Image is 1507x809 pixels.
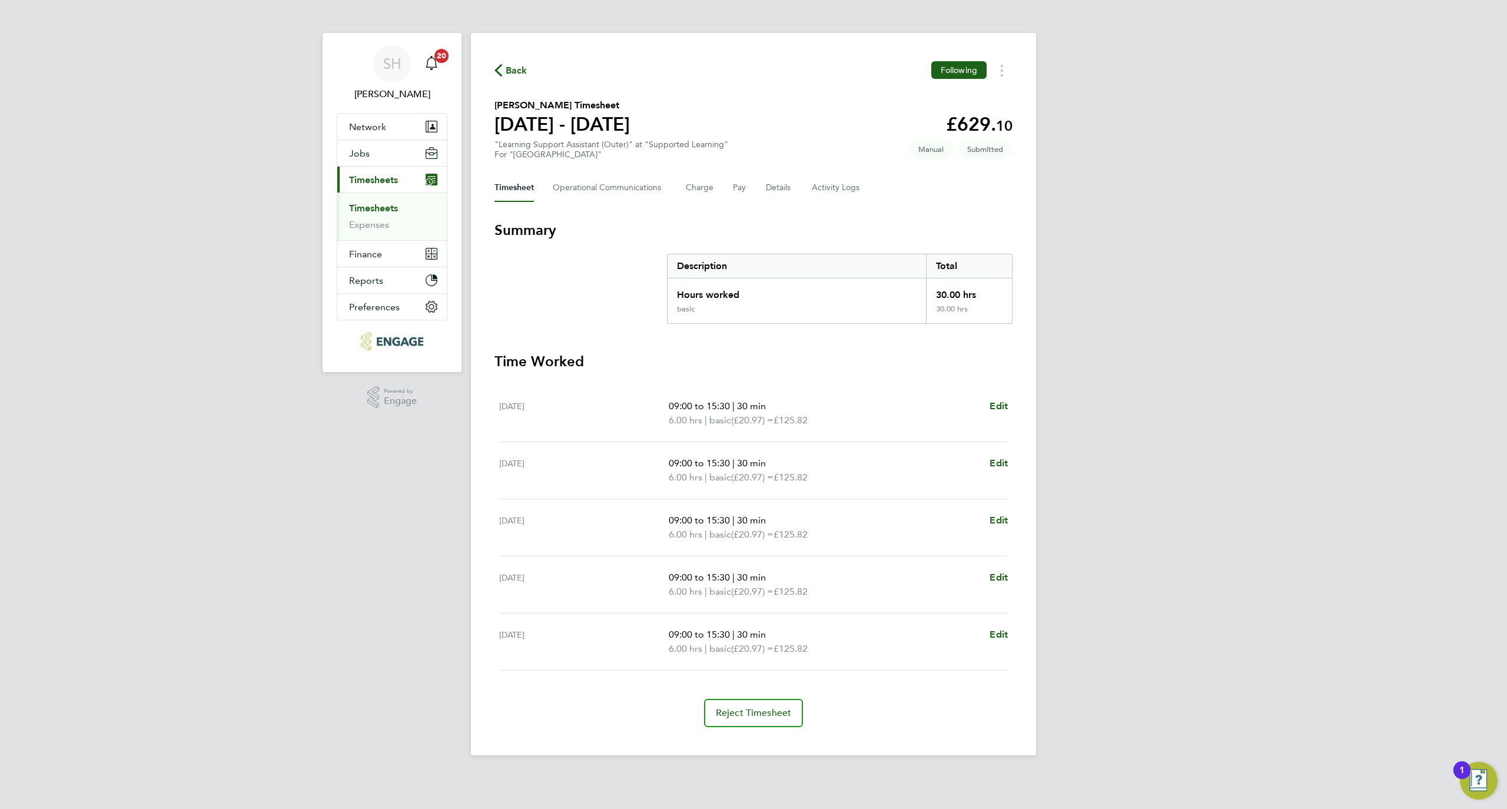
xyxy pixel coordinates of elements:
[705,529,707,540] span: |
[337,332,447,351] a: Go to home page
[733,174,747,202] button: Pay
[337,267,447,293] button: Reports
[766,174,793,202] button: Details
[990,399,1008,413] a: Edit
[494,221,1013,727] section: Timesheet
[669,457,730,469] span: 09:00 to 15:30
[990,456,1008,470] a: Edit
[732,515,735,526] span: |
[337,241,447,267] button: Finance
[669,472,702,483] span: 6.00 hrs
[990,400,1008,412] span: Edit
[926,278,1012,304] div: 30.00 hrs
[737,400,766,412] span: 30 min
[337,167,447,193] button: Timesheets
[349,301,400,313] span: Preferences
[349,248,382,260] span: Finance
[705,586,707,597] span: |
[494,221,1013,240] h3: Summary
[323,33,462,372] nav: Main navigation
[337,87,447,101] span: Stacey Huntley
[991,61,1013,79] button: Timesheets Menu
[812,174,861,202] button: Activity Logs
[709,642,731,656] span: basic
[731,529,774,540] span: (£20.97) =
[996,117,1013,134] span: 10
[499,399,669,427] div: [DATE]
[499,513,669,542] div: [DATE]
[349,219,389,230] a: Expenses
[337,294,447,320] button: Preferences
[494,98,630,112] h2: [PERSON_NAME] Timesheet
[420,45,443,82] a: 20
[732,457,735,469] span: |
[667,254,1013,324] div: Summary
[349,148,370,159] span: Jobs
[494,352,1013,371] h3: Time Worked
[737,457,766,469] span: 30 min
[669,643,702,654] span: 6.00 hrs
[774,415,808,426] span: £125.82
[774,529,808,540] span: £125.82
[686,174,714,202] button: Charge
[737,629,766,640] span: 30 min
[494,150,728,160] div: For "[GEOGRAPHIC_DATA]"
[709,585,731,599] span: basic
[732,572,735,583] span: |
[669,629,730,640] span: 09:00 to 15:30
[349,174,398,185] span: Timesheets
[337,193,447,240] div: Timesheets
[383,56,401,71] span: SH
[677,304,695,314] div: basic
[705,643,707,654] span: |
[705,415,707,426] span: |
[668,254,926,278] div: Description
[709,528,731,542] span: basic
[669,415,702,426] span: 6.00 hrs
[709,470,731,485] span: basic
[990,571,1008,585] a: Edit
[990,572,1008,583] span: Edit
[349,275,383,286] span: Reports
[494,140,728,160] div: "Learning Support Assistant (Outer)" at "Supported Learning"
[337,45,447,101] a: SH[PERSON_NAME]
[990,457,1008,469] span: Edit
[732,400,735,412] span: |
[990,515,1008,526] span: Edit
[669,529,702,540] span: 6.00 hrs
[506,64,527,78] span: Back
[704,699,804,727] button: Reject Timesheet
[946,113,1013,135] app-decimal: £629.
[705,472,707,483] span: |
[709,413,731,427] span: basic
[990,629,1008,640] span: Edit
[669,515,730,526] span: 09:00 to 15:30
[494,174,534,202] button: Timesheet
[737,515,766,526] span: 30 min
[349,203,398,214] a: Timesheets
[731,472,774,483] span: (£20.97) =
[774,586,808,597] span: £125.82
[1459,770,1465,785] div: 1
[669,586,702,597] span: 6.00 hrs
[1460,762,1498,800] button: Open Resource Center, 1 new notification
[494,112,630,136] h1: [DATE] - [DATE]
[349,121,386,132] span: Network
[926,254,1012,278] div: Total
[669,572,730,583] span: 09:00 to 15:30
[361,332,423,351] img: axcis-logo-retina.png
[926,304,1012,323] div: 30.00 hrs
[990,628,1008,642] a: Edit
[668,278,926,304] div: Hours worked
[553,174,667,202] button: Operational Communications
[337,140,447,166] button: Jobs
[494,63,527,78] button: Back
[499,628,669,656] div: [DATE]
[931,61,987,79] button: Following
[499,456,669,485] div: [DATE]
[774,472,808,483] span: £125.82
[337,114,447,140] button: Network
[909,140,953,159] span: This timesheet was manually created.
[990,513,1008,528] a: Edit
[434,49,449,63] span: 20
